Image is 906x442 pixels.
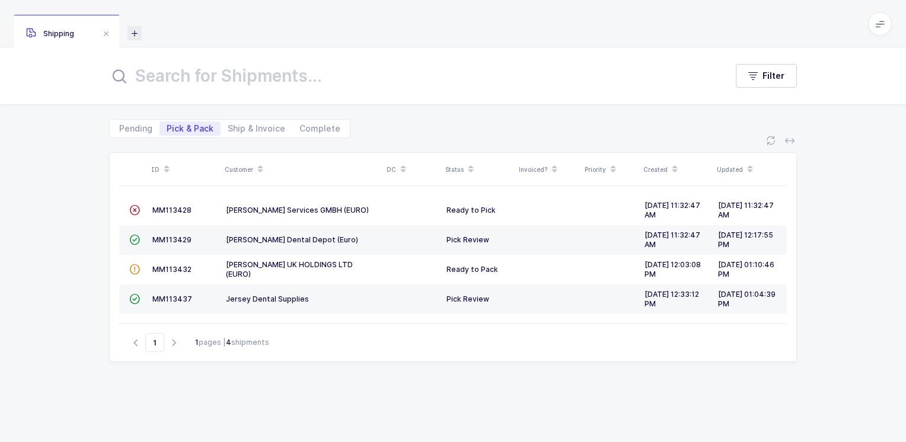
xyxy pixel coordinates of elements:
span: Jersey Dental Supplies [226,294,309,303]
span: [DATE] 11:32:47 AM [718,201,774,219]
div: DC [387,159,438,180]
div: pages | shipments [195,337,269,348]
input: Search for Shipments... [109,62,712,90]
span: [PERSON_NAME] UK HOLDINGS LTD (EURO) [226,260,353,278]
span: MM113432 [152,265,192,274]
b: 4 [226,338,231,347]
span: Shipping [26,29,74,38]
span: Complete [299,124,340,133]
div: Customer [225,159,379,180]
span: [DATE] 12:33:12 PM [645,290,699,308]
div: Invoiced? [519,159,578,180]
div: ID [151,159,218,180]
span: Ship & Invoice [228,124,285,133]
div: Status [445,159,512,180]
button: Filter [736,64,797,88]
span: MM113437 [152,294,192,303]
span:  [129,265,140,274]
span: [DATE] 12:03:08 PM [645,260,701,278]
span: Ready to Pack [446,265,498,274]
span: MM113429 [152,235,192,244]
span: [PERSON_NAME] Services GMBH (EURO) [226,206,369,214]
span: Ready to Pick [446,206,496,214]
span: Go to [145,333,164,352]
span: [DATE] 11:32:47 AM [645,201,700,219]
span: [DATE] 01:04:39 PM [718,290,776,308]
span:  [129,235,140,244]
div: Updated [717,159,783,180]
b: 1 [195,338,199,347]
span: Pick Review [446,294,489,303]
span: Pending [119,124,152,133]
span: [DATE] 11:32:47 AM [645,230,700,249]
span: [PERSON_NAME] Dental Depot (Euro) [226,235,358,244]
span: [DATE] 01:10:46 PM [718,260,774,278]
span:  [129,206,140,214]
span: Pick & Pack [167,124,213,133]
span: Filter [763,70,784,82]
span:  [129,294,140,303]
div: Created [643,159,710,180]
span: Pick Review [446,235,489,244]
span: [DATE] 12:17:55 PM [718,230,773,249]
span: MM113428 [152,206,192,214]
div: Priority [585,159,636,180]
